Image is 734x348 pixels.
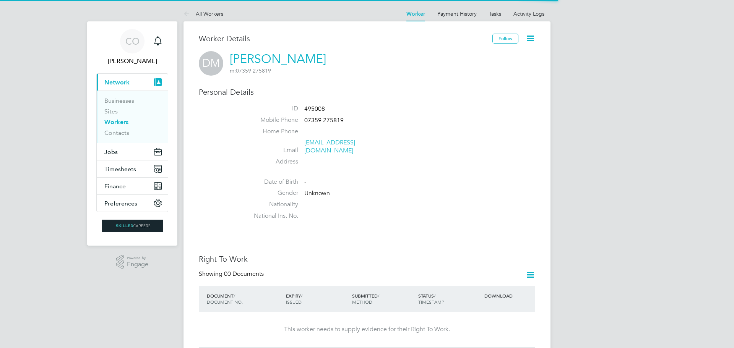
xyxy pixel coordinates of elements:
[224,270,264,278] span: 00 Documents
[245,158,298,166] label: Address
[125,36,140,46] span: CO
[104,165,136,173] span: Timesheets
[350,289,416,309] div: SUBMITTED
[104,183,126,190] span: Finance
[286,299,302,305] span: ISSUED
[230,67,271,74] span: 07359 275819
[199,270,265,278] div: Showing
[230,52,326,66] a: [PERSON_NAME]
[199,87,535,97] h3: Personal Details
[96,57,168,66] span: Ciara O'Connell
[207,299,243,305] span: DOCUMENT NO.
[87,21,177,246] nav: Main navigation
[97,91,168,143] div: Network
[97,160,168,177] button: Timesheets
[205,289,284,309] div: DOCUMENT
[199,34,492,44] h3: Worker Details
[304,117,344,124] span: 07359 275819
[304,105,325,113] span: 495008
[234,293,235,299] span: /
[418,299,444,305] span: TIMESTAMP
[245,105,298,113] label: ID
[245,201,298,209] label: Nationality
[245,146,298,154] label: Email
[284,289,350,309] div: EXPIRY
[104,148,118,155] span: Jobs
[116,255,149,269] a: Powered byEngage
[97,143,168,160] button: Jobs
[97,178,168,194] button: Finance
[104,129,129,136] a: Contacts
[245,212,298,220] label: National Ins. No.
[489,10,501,17] a: Tasks
[352,299,372,305] span: METHOD
[104,79,130,86] span: Network
[206,325,528,333] div: This worker needs to supply evidence for their Right To Work.
[437,10,477,17] a: Payment History
[245,178,298,186] label: Date of Birth
[245,128,298,136] label: Home Phone
[245,116,298,124] label: Mobile Phone
[127,261,148,268] span: Engage
[97,195,168,212] button: Preferences
[304,139,355,154] a: [EMAIL_ADDRESS][DOMAIN_NAME]
[104,200,137,207] span: Preferences
[97,74,168,91] button: Network
[304,190,330,197] span: Unknown
[96,220,168,232] a: Go to home page
[104,108,118,115] a: Sites
[301,293,302,299] span: /
[199,51,223,76] span: DM
[513,10,544,17] a: Activity Logs
[304,178,306,186] span: -
[102,220,163,232] img: skilledcareers-logo-retina.png
[183,10,223,17] a: All Workers
[492,34,518,44] button: Follow
[230,67,236,74] span: m:
[245,189,298,197] label: Gender
[378,293,379,299] span: /
[406,11,425,17] a: Worker
[104,118,128,126] a: Workers
[96,29,168,66] a: CO[PERSON_NAME]
[104,97,134,104] a: Businesses
[416,289,482,309] div: STATUS
[434,293,435,299] span: /
[127,255,148,261] span: Powered by
[482,289,535,303] div: DOWNLOAD
[199,254,535,264] h3: Right To Work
